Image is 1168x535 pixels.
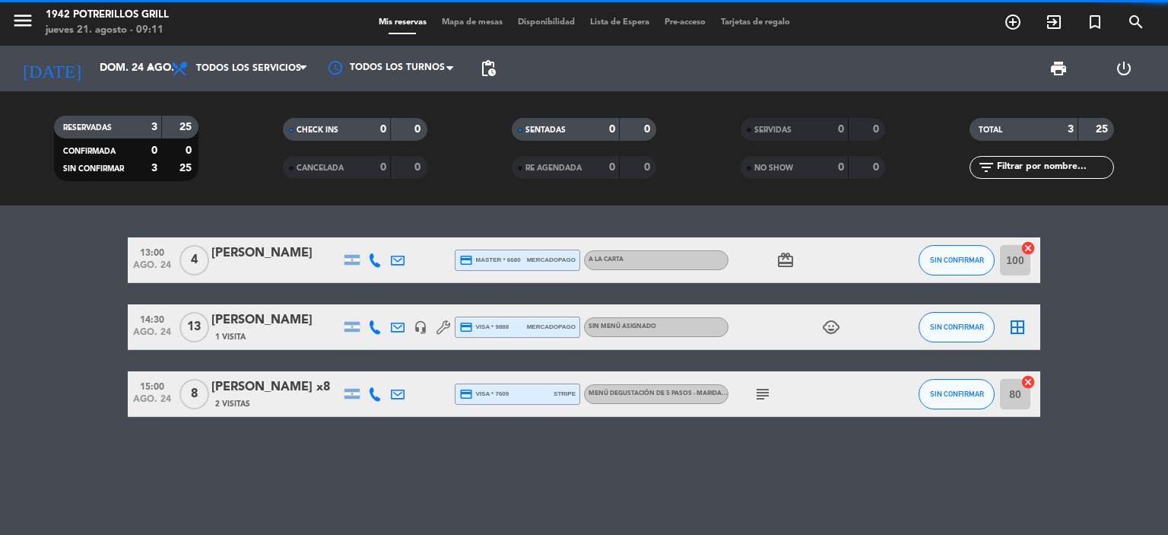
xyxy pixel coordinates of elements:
[151,163,157,174] strong: 3
[582,18,657,27] span: Lista de Espera
[657,18,713,27] span: Pre-acceso
[414,124,424,135] strong: 0
[215,398,250,410] span: 2 Visitas
[1115,59,1133,78] i: power_settings_new
[179,163,195,174] strong: 25
[754,126,792,134] span: SERVIDAS
[776,251,795,269] i: card_giftcard
[1068,124,1074,135] strong: 3
[589,256,624,263] span: A LA CARTA
[930,390,984,398] span: SIN CONFIRMAR
[63,124,112,132] span: RESERVADAS
[525,164,582,172] span: RE AGENDADA
[414,162,424,173] strong: 0
[459,387,509,401] span: visa * 7609
[215,331,246,343] span: 1 Visita
[754,385,772,403] i: subject
[838,124,844,135] strong: 0
[554,389,576,399] span: stripe
[873,162,882,173] strong: 0
[459,320,509,334] span: visa * 9888
[1127,13,1145,31] i: search
[297,164,344,172] span: CANCELADA
[133,310,171,327] span: 14:30
[46,8,169,23] div: 1942 Potrerillos Grill
[479,59,497,78] span: pending_actions
[186,145,195,156] strong: 0
[1049,59,1068,78] span: print
[459,253,521,267] span: master * 6680
[211,244,341,263] div: [PERSON_NAME]
[609,124,615,135] strong: 0
[1020,374,1036,390] i: cancel
[133,243,171,260] span: 13:00
[979,126,1002,134] span: TOTAL
[133,260,171,278] span: ago. 24
[930,256,984,264] span: SIN CONFIRMAR
[527,322,576,332] span: mercadopago
[133,394,171,412] span: ago. 24
[459,320,473,334] i: credit_card
[1045,13,1063,31] i: exit_to_app
[11,9,34,32] i: menu
[459,253,473,267] i: credit_card
[179,245,209,275] span: 4
[196,63,301,74] span: Todos los servicios
[371,18,434,27] span: Mis reservas
[977,158,995,177] i: filter_list
[1096,124,1111,135] strong: 25
[754,164,793,172] span: NO SHOW
[46,23,169,38] div: jueves 21. agosto - 09:11
[919,245,995,275] button: SIN CONFIRMAR
[211,310,341,330] div: [PERSON_NAME]
[919,312,995,342] button: SIN CONFIRMAR
[380,162,386,173] strong: 0
[995,159,1113,176] input: Filtrar por nombre...
[919,379,995,409] button: SIN CONFIRMAR
[179,122,195,132] strong: 25
[459,387,473,401] i: credit_card
[297,126,338,134] span: CHECK INS
[133,327,171,345] span: ago. 24
[1008,318,1027,336] i: border_all
[589,390,792,396] span: Menú degustación de 5 pasos - Maridaje Staphyle Premium
[11,52,92,85] i: [DATE]
[63,148,116,155] span: CONFIRMADA
[527,255,576,265] span: mercadopago
[822,318,840,336] i: child_care
[211,377,341,397] div: [PERSON_NAME] x8
[873,124,882,135] strong: 0
[414,320,427,334] i: headset_mic
[644,162,653,173] strong: 0
[63,165,124,173] span: SIN CONFIRMAR
[151,122,157,132] strong: 3
[133,377,171,394] span: 15:00
[434,18,510,27] span: Mapa de mesas
[179,312,209,342] span: 13
[179,379,209,409] span: 8
[1020,240,1036,256] i: cancel
[838,162,844,173] strong: 0
[380,124,386,135] strong: 0
[1086,13,1104,31] i: turned_in_not
[1091,46,1157,91] div: LOG OUT
[11,9,34,37] button: menu
[644,124,653,135] strong: 0
[589,323,656,330] span: Sin menú asignado
[609,162,615,173] strong: 0
[713,18,798,27] span: Tarjetas de regalo
[510,18,582,27] span: Disponibilidad
[930,323,984,331] span: SIN CONFIRMAR
[151,145,157,156] strong: 0
[141,59,160,78] i: arrow_drop_down
[525,126,566,134] span: SENTADAS
[1004,13,1022,31] i: add_circle_outline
